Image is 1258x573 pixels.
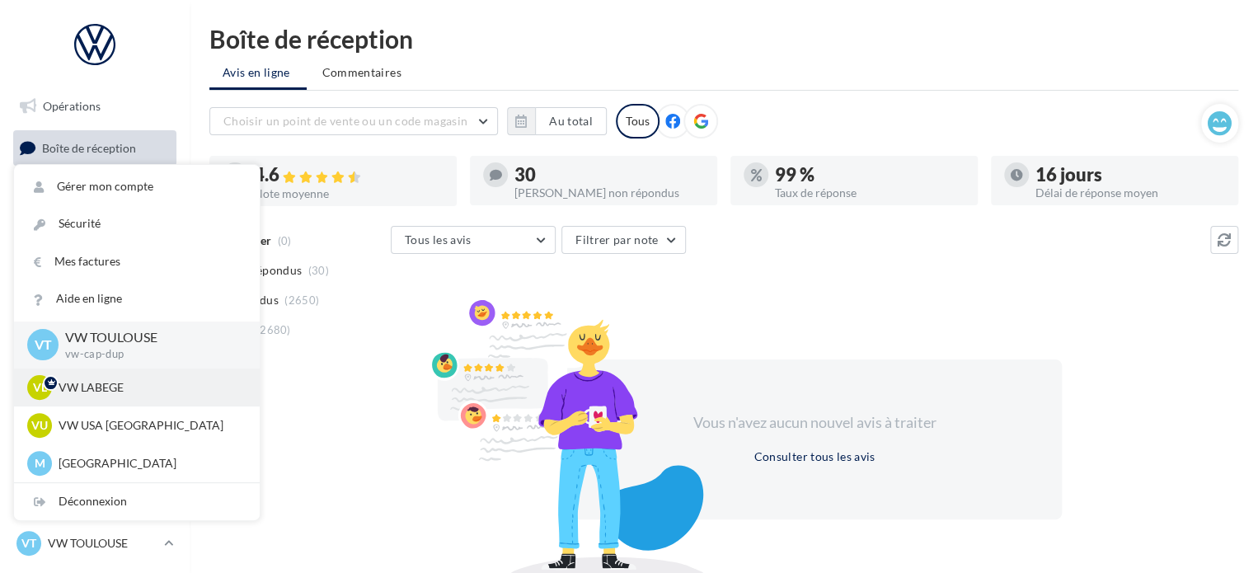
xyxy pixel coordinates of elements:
[14,243,260,280] a: Mes factures
[322,64,401,81] span: Commentaires
[673,412,956,434] div: Vous n'avez aucun nouvel avis à traiter
[616,104,660,139] div: Tous
[507,107,607,135] button: Au total
[10,432,180,481] a: Campagnes DataOnDemand
[14,483,260,520] div: Déconnexion
[13,528,176,559] a: VT VW TOULOUSE
[514,166,704,184] div: 30
[42,140,136,154] span: Boîte de réception
[514,187,704,199] div: [PERSON_NAME] non répondus
[65,328,233,347] p: VW TOULOUSE
[405,232,472,247] span: Tous les avis
[10,89,180,124] a: Opérations
[14,168,260,205] a: Gérer mon compte
[65,347,233,362] p: vw-cap-dup
[284,294,319,307] span: (2650)
[31,417,48,434] span: VU
[43,99,101,113] span: Opérations
[225,262,302,279] span: Non répondus
[223,114,467,128] span: Choisir un point de vente ou un code magasin
[1035,187,1225,199] div: Délai de réponse moyen
[10,172,180,207] a: Visibilité en ligne
[48,535,157,552] p: VW TOULOUSE
[14,280,260,317] a: Aide en ligne
[10,255,180,289] a: Contacts
[14,205,260,242] a: Sécurité
[254,166,444,185] div: 4.6
[535,107,607,135] button: Au total
[747,447,881,467] button: Consulter tous les avis
[10,130,180,166] a: Boîte de réception
[33,379,47,396] span: VL
[256,323,291,336] span: (2680)
[1035,166,1225,184] div: 16 jours
[59,455,240,472] p: [GEOGRAPHIC_DATA]
[391,226,556,254] button: Tous les avis
[561,226,686,254] button: Filtrer par note
[10,214,180,248] a: Campagnes
[10,378,180,426] a: PLV et print personnalisable
[209,26,1238,51] div: Boîte de réception
[21,535,36,552] span: VT
[59,417,240,434] p: VW USA [GEOGRAPHIC_DATA]
[209,107,498,135] button: Choisir un point de vente ou un code magasin
[775,166,965,184] div: 99 %
[254,188,444,200] div: Note moyenne
[35,455,45,472] span: M
[308,264,329,277] span: (30)
[775,187,965,199] div: Taux de réponse
[59,379,240,396] p: VW LABEGE
[10,336,180,371] a: Calendrier
[10,295,180,330] a: Médiathèque
[35,336,52,355] span: VT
